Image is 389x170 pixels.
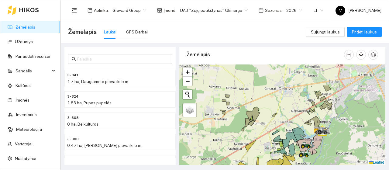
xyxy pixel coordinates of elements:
[259,8,263,13] span: calendar
[186,77,190,85] span: −
[67,136,79,142] span: 3-300
[352,29,377,35] span: Pridėti laukus
[67,100,112,105] span: 1.83 ha, Pupos pupelės
[339,6,342,16] span: V
[15,25,35,29] a: Žemėlapis
[68,4,80,16] button: menu-fold
[67,143,142,148] span: 0.47 ha, [PERSON_NAME] pieva iki 5 m.
[164,7,176,14] span: Įmonė :
[16,112,37,117] a: Inventorius
[180,6,248,15] span: UAB "Zujų paukštynas" Ukmerge
[183,90,192,99] button: Initiate a new search
[15,54,50,59] a: Panaudoti resursai
[94,7,109,14] span: Aplinka :
[112,6,146,15] span: Groward Group
[187,46,344,63] div: Žemėlapis
[306,27,345,37] button: Sujungti laukus
[183,103,196,117] a: Layers
[72,57,76,61] span: search
[68,27,97,37] span: Žemėlapis
[15,141,33,146] a: Vartotojai
[157,8,162,13] span: shop
[306,29,345,34] a: Sujungti laukus
[347,27,382,37] button: Pridėti laukus
[88,8,92,13] span: layout
[15,98,29,102] a: Įmonės
[104,29,116,35] div: Laukai
[15,156,36,161] a: Nustatymai
[16,127,42,132] a: Meteorologija
[67,94,78,99] span: 3-324
[67,115,79,121] span: 3-308
[183,68,192,77] a: Zoom in
[347,29,382,34] a: Pridėti laukus
[77,56,168,62] input: Paieška
[183,77,192,86] a: Zoom out
[344,52,353,57] span: column-width
[336,8,381,13] span: [PERSON_NAME]
[344,50,354,60] button: column-width
[369,160,384,165] a: Leaflet
[286,6,302,15] span: 2026
[67,158,79,163] span: 3-303
[67,122,98,127] span: 0 ha, Be kultūros
[67,72,79,78] span: 3-341
[311,29,340,35] span: Sujungti laukus
[126,29,148,35] div: GPS Darbai
[15,83,31,88] a: Kultūros
[71,8,77,13] span: menu-fold
[314,6,323,15] span: LT
[15,39,33,44] a: Užduotys
[15,65,50,77] span: Sandėlis
[186,68,190,76] span: +
[67,79,129,84] span: 1.7 ha, Daugiametė pieva iki 5 m.
[265,7,283,14] span: Sezonas :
